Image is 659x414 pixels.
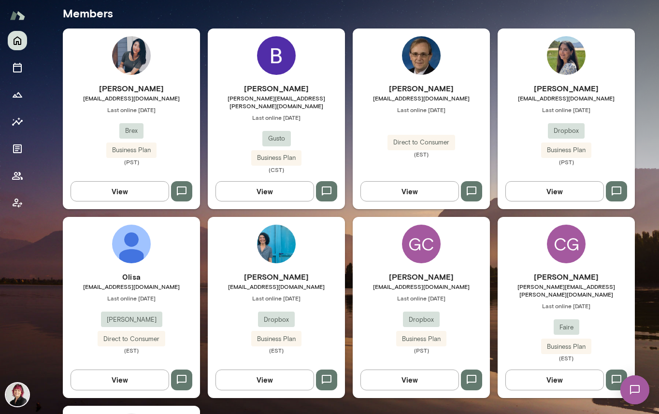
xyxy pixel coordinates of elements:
span: Dropbox [548,126,585,136]
h6: [PERSON_NAME] [208,83,345,94]
span: (EST) [63,346,200,354]
button: Home [8,31,27,50]
button: Growth Plan [8,85,27,104]
span: Business Plan [396,334,446,344]
button: View [215,181,314,201]
span: Business Plan [251,153,301,163]
h6: [PERSON_NAME] [353,271,490,283]
span: Business Plan [106,145,157,155]
img: Leigh Allen-Arredondo [6,383,29,406]
button: Documents [8,139,27,158]
span: [EMAIL_ADDRESS][DOMAIN_NAME] [498,94,635,102]
span: [EMAIL_ADDRESS][DOMAIN_NAME] [353,283,490,290]
span: Last online [DATE] [208,114,345,121]
span: (EST) [208,346,345,354]
button: View [71,370,169,390]
h6: [PERSON_NAME] [208,271,345,283]
span: Last online [DATE] [353,294,490,302]
button: View [215,370,314,390]
button: Sessions [8,58,27,77]
span: [EMAIL_ADDRESS][DOMAIN_NAME] [63,94,200,102]
img: 0lisa [112,225,151,263]
h6: [PERSON_NAME] [498,83,635,94]
h6: [PERSON_NAME] [498,271,635,283]
span: Last online [DATE] [353,106,490,114]
span: Dropbox [403,315,440,325]
img: Alexandra Brown [257,225,296,263]
h5: Members [63,5,635,21]
button: Client app [8,193,27,213]
img: Bethany Schwanke [257,36,296,75]
div: CG [547,225,586,263]
h6: 0lisa [63,271,200,283]
span: Business Plan [541,342,591,352]
button: Insights [8,112,27,131]
span: (PST) [353,346,490,354]
span: Business Plan [251,334,301,344]
span: Last online [DATE] [208,294,345,302]
span: Business Plan [541,145,591,155]
span: [PERSON_NAME][EMAIL_ADDRESS][PERSON_NAME][DOMAIN_NAME] [208,94,345,110]
span: [EMAIL_ADDRESS][DOMAIN_NAME] [208,283,345,290]
img: Mana Sadeghi [547,36,586,75]
span: Gusto [262,134,291,143]
button: View [505,181,604,201]
span: Brex [119,126,143,136]
button: View [505,370,604,390]
span: (PST) [498,158,635,166]
span: Last online [DATE] [498,302,635,310]
span: [PERSON_NAME][EMAIL_ADDRESS][PERSON_NAME][DOMAIN_NAME] [498,283,635,298]
span: Faire [554,323,579,332]
h6: [PERSON_NAME] [353,83,490,94]
span: (EST) [353,150,490,158]
span: Last online [DATE] [498,106,635,114]
img: Mento [10,6,25,25]
span: Dropbox [258,315,295,325]
div: GC [402,225,441,263]
img: Annie Xue [112,36,151,75]
span: Direct to Consumer [98,334,165,344]
span: [EMAIL_ADDRESS][DOMAIN_NAME] [353,94,490,102]
button: View [71,181,169,201]
img: Richard Teel [402,36,441,75]
button: View [360,370,459,390]
span: (CST) [208,166,345,173]
span: (EST) [498,354,635,362]
span: Last online [DATE] [63,294,200,302]
span: [EMAIL_ADDRESS][DOMAIN_NAME] [63,283,200,290]
button: Members [8,166,27,186]
span: Direct to Consumer [387,138,455,147]
button: View [360,181,459,201]
span: [PERSON_NAME] [101,315,162,325]
span: Last online [DATE] [63,106,200,114]
h6: [PERSON_NAME] [63,83,200,94]
span: (PST) [63,158,200,166]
